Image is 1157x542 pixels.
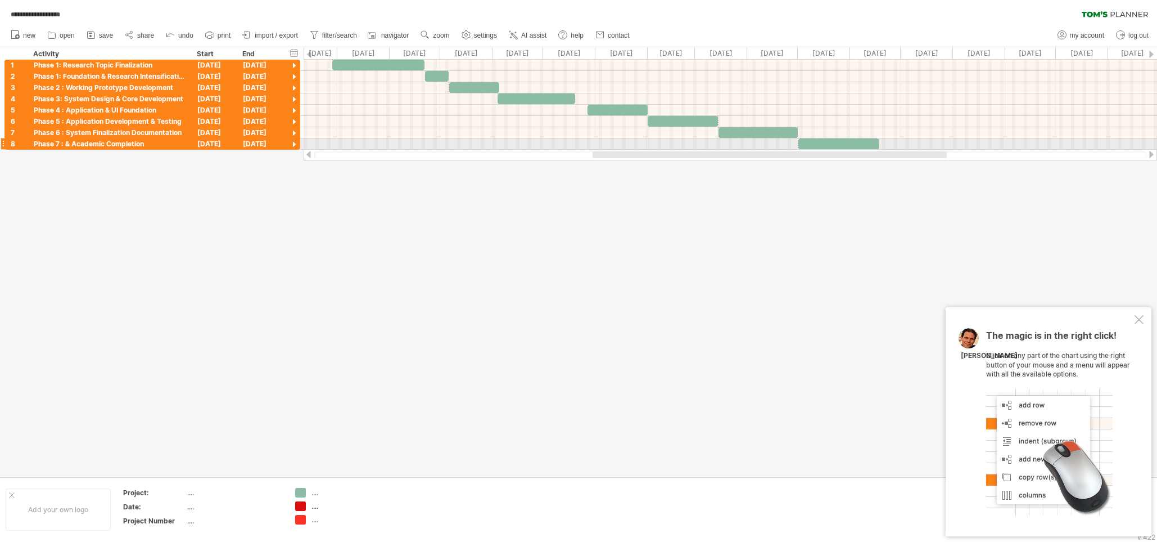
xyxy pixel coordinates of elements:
span: filter/search [322,32,357,39]
div: Project Number [123,516,185,526]
div: October 2025 [440,47,492,59]
a: log out [1113,28,1152,43]
div: [DATE] [192,60,237,70]
div: 4 [11,93,28,104]
a: navigator [366,28,412,43]
div: Phase 1: Research Topic Finalization [34,60,186,70]
div: Phase 5 : Application Development & Testing [34,116,186,127]
div: September 2026 [1005,47,1056,59]
a: zoom [418,28,453,43]
div: .... [187,516,282,526]
a: settings [459,28,500,43]
span: print [218,32,231,39]
div: Start [197,48,231,60]
div: [DATE] [192,138,237,149]
span: open [60,32,75,39]
div: March 2026 [695,47,747,59]
div: Click on any part of the chart using the right button of your mouse and a menu will appear with a... [986,331,1132,516]
div: December 2025 [543,47,595,59]
div: January 2026 [595,47,648,59]
div: [DATE] [237,93,283,104]
span: contact [608,32,630,39]
div: End [242,48,276,60]
div: [DATE] [237,71,283,82]
a: undo [163,28,197,43]
span: settings [474,32,497,39]
div: [DATE] [192,93,237,104]
div: 1 [11,60,28,70]
div: Project: [123,488,185,498]
div: [PERSON_NAME] [961,351,1018,361]
div: .... [311,501,373,511]
div: [DATE] [237,82,283,93]
span: save [99,32,113,39]
span: help [571,32,584,39]
div: .... [311,515,373,525]
span: new [23,32,35,39]
span: navigator [381,32,409,39]
div: [DATE] [237,127,283,138]
div: .... [187,488,282,498]
a: AI assist [506,28,550,43]
span: import / export [255,32,298,39]
div: Activity [33,48,185,60]
div: [DATE] [192,127,237,138]
span: zoom [433,32,449,39]
div: 6 [11,116,28,127]
div: July 2026 [901,47,953,59]
span: my account [1070,32,1104,39]
div: [DATE] [237,105,283,115]
div: 5 [11,105,28,115]
a: share [122,28,157,43]
div: [DATE] [237,60,283,70]
div: November 2025 [492,47,543,59]
a: open [44,28,78,43]
div: [DATE] [192,71,237,82]
div: Phase 7 : & Academic Completion [34,138,186,149]
a: filter/search [307,28,360,43]
div: 3 [11,82,28,93]
span: The magic is in the right click! [986,330,1117,347]
div: [DATE] [192,105,237,115]
div: 7 [11,127,28,138]
div: Phase 4 : Application & UI Foundation [34,105,186,115]
div: September 2025 [390,47,440,59]
div: April 2026 [747,47,798,59]
div: Phase 1: Foundation & Research Intensification [34,71,186,82]
a: print [202,28,234,43]
span: AI assist [521,32,546,39]
div: July 2025 [285,47,337,59]
div: Add your own logo [6,489,111,531]
div: [DATE] [237,116,283,127]
span: log out [1128,32,1149,39]
a: import / export [239,28,301,43]
a: my account [1055,28,1108,43]
div: .... [311,488,373,498]
div: October 2026 [1056,47,1108,59]
div: Date: [123,502,185,512]
div: Phase 6 : System Finalization Documentation [34,127,186,138]
a: help [555,28,587,43]
div: 2 [11,71,28,82]
div: [DATE] [237,138,283,149]
div: Phase 2 : Working Prototype Development [34,82,186,93]
div: August 2026 [953,47,1005,59]
div: .... [187,502,282,512]
div: Phase 3: System Design & Core Development [34,93,186,104]
a: contact [593,28,633,43]
div: 8 [11,138,28,149]
a: save [84,28,116,43]
div: August 2025 [337,47,390,59]
a: new [8,28,39,43]
div: [DATE] [192,82,237,93]
span: share [137,32,154,39]
div: v 422 [1137,533,1155,541]
span: undo [178,32,193,39]
div: June 2026 [850,47,901,59]
div: [DATE] [192,116,237,127]
div: February 2026 [648,47,695,59]
div: May 2026 [798,47,850,59]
